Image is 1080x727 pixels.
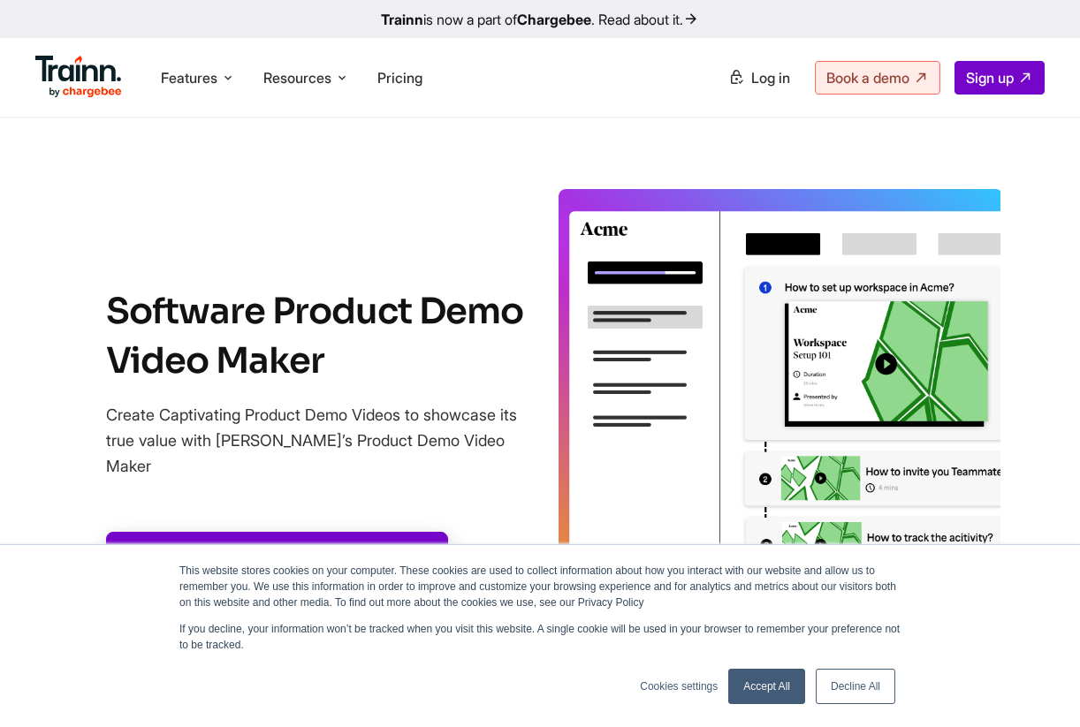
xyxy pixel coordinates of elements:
img: Trainn Logo [35,56,122,98]
a: Accept All [728,669,805,704]
span: Sign up [966,69,1014,87]
span: Resources [263,68,331,87]
a: Cookies settings [640,678,718,694]
a: Log in [718,62,801,94]
a: Sign up [955,61,1045,95]
span: Log in [751,69,790,87]
p: Create Captivating Product Demo Videos to showcase its true value with [PERSON_NAME]’s Product De... [106,402,530,479]
span: Book a demo [826,69,909,87]
p: If you decline, your information won’t be tracked when you visit this website. A single cookie wi... [179,621,901,653]
img: create product demo videos online [559,189,1000,675]
h1: Software Product Demo Video Maker [106,287,530,386]
a: Decline All [816,669,895,704]
a: Book a demo [815,61,940,95]
a: Pricing [377,69,422,87]
b: Trainn [381,11,423,28]
b: Chargebee [517,11,591,28]
a: Create your 1st Product Demo Video [106,532,448,581]
span: Features [161,68,217,87]
p: This website stores cookies on your computer. These cookies are used to collect information about... [179,563,901,610]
